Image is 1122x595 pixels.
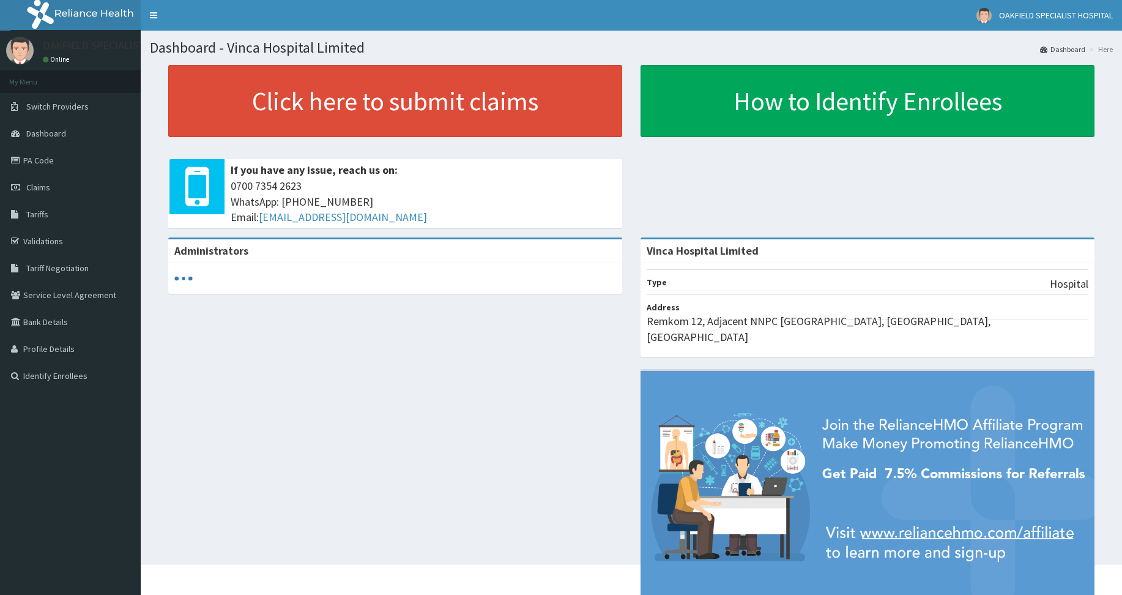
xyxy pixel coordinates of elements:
[976,8,992,23] img: User Image
[168,65,622,137] a: Click here to submit claims
[43,40,196,51] p: OAKFIELD SPECIALIST HOSPITAL
[150,40,1113,56] h1: Dashboard - Vinca Hospital Limited
[641,65,1094,137] a: How to Identify Enrollees
[1040,44,1085,54] a: Dashboard
[174,244,248,258] b: Administrators
[999,10,1113,21] span: OAKFIELD SPECIALIST HOSPITAL
[174,269,193,288] svg: audio-loading
[26,182,50,193] span: Claims
[1087,44,1113,54] li: Here
[647,244,759,258] strong: Vinca Hospital Limited
[231,163,398,177] b: If you have any issue, reach us on:
[647,302,680,313] b: Address
[647,277,667,288] b: Type
[26,101,89,112] span: Switch Providers
[6,37,34,64] img: User Image
[43,55,72,64] a: Online
[1050,276,1088,292] p: Hospital
[26,263,89,274] span: Tariff Negotiation
[259,210,427,224] a: [EMAIL_ADDRESS][DOMAIN_NAME]
[26,128,66,139] span: Dashboard
[231,178,616,225] span: 0700 7354 2623 WhatsApp: [PHONE_NUMBER] Email:
[647,313,1088,345] p: Remkom 12, Adjacent NNPC [GEOGRAPHIC_DATA], [GEOGRAPHIC_DATA], [GEOGRAPHIC_DATA]
[26,209,48,220] span: Tariffs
